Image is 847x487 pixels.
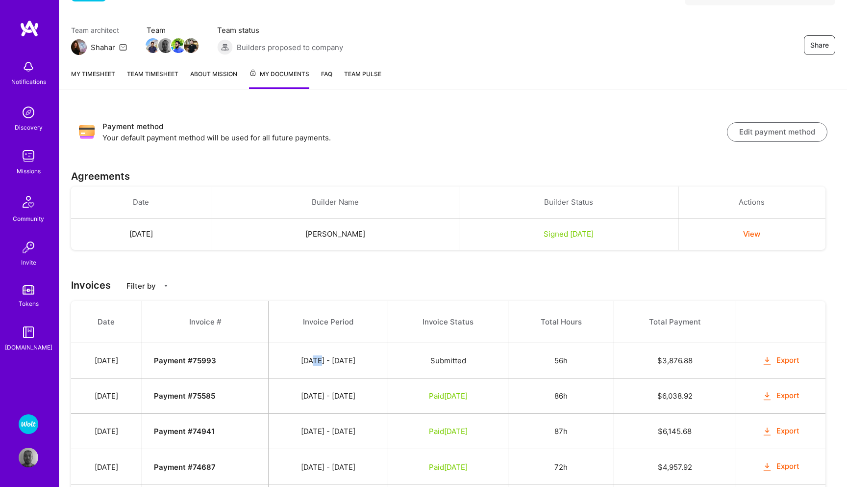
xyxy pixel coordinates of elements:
a: Wolt - Fintech: Payments Expansion Team [16,414,41,434]
td: [DATE] - [DATE] [269,449,388,485]
img: Team Architect [71,39,87,55]
a: Team Pulse [344,69,381,89]
i: icon OrangeDownload [762,391,773,402]
a: Team Member Avatar [159,37,172,54]
div: Community [13,214,44,224]
img: teamwork [19,146,38,166]
span: Team [147,25,198,35]
span: Team status [217,25,343,35]
td: $ 4,957.92 [614,449,736,485]
span: Builders proposed to company [237,42,343,53]
th: Builder Status [459,187,678,218]
td: [DATE] [71,343,142,379]
p: Filter by [126,281,156,291]
th: Builder Name [211,187,459,218]
a: User Avatar [16,448,41,467]
i: icon OrangeDownload [762,355,773,367]
div: Signed [DATE] [471,229,666,239]
a: FAQ [321,69,332,89]
strong: Payment # 74941 [154,427,215,436]
a: Team Member Avatar [147,37,159,54]
strong: Payment # 75585 [154,391,215,401]
div: Discovery [15,122,43,133]
a: About Mission [190,69,237,89]
img: Wolt - Fintech: Payments Expansion Team [19,414,38,434]
th: Actions [678,187,825,218]
td: [DATE] - [DATE] [269,414,388,449]
button: Export [762,390,800,402]
img: Team Member Avatar [184,38,199,53]
th: Invoice Period [269,301,388,343]
th: Date [71,187,211,218]
td: 56h [508,343,614,379]
div: Notifications [11,77,46,87]
img: Invite [19,238,38,257]
button: View [743,229,760,239]
th: Invoice # [142,301,268,343]
td: [PERSON_NAME] [211,218,459,250]
td: 86h [508,379,614,414]
div: Missions [17,166,41,176]
h3: Payment method [102,121,727,133]
img: Team Member Avatar [146,38,160,53]
img: Community [17,190,40,214]
img: Team Member Avatar [171,38,186,53]
i: icon CaretDown [163,283,169,289]
img: Team Member Avatar [158,38,173,53]
td: 87h [508,414,614,449]
td: [DATE] - [DATE] [269,343,388,379]
i: icon OrangeDownload [762,461,773,473]
th: Total Hours [508,301,614,343]
strong: Payment # 74687 [154,462,216,472]
a: My Documents [249,69,309,89]
span: Team architect [71,25,127,35]
td: $ 6,038.92 [614,379,736,414]
img: discovery [19,103,38,122]
img: guide book [19,323,38,342]
div: Tokens [19,298,39,309]
th: Total Payment [614,301,736,343]
span: My Documents [249,69,309,80]
td: [DATE] [71,379,142,414]
a: Team Member Avatar [172,37,185,54]
button: Edit payment method [727,122,827,142]
a: Team timesheet [127,69,178,89]
span: Team Pulse [344,70,381,78]
span: Submitted [430,356,466,365]
p: Your default payment method will be used for all future payments. [102,133,727,143]
span: Paid [DATE] [429,462,468,472]
i: icon Mail [119,43,127,51]
th: Invoice Status [388,301,508,343]
img: tokens [23,285,34,295]
i: icon OrangeDownload [762,426,773,437]
div: Shahar [91,42,115,53]
td: [DATE] [71,449,142,485]
h3: Agreements [71,170,835,182]
button: Export [762,461,800,472]
td: [DATE] - [DATE] [269,379,388,414]
img: Builders proposed to company [217,39,233,55]
div: [DOMAIN_NAME] [5,342,52,352]
button: Export [762,426,800,437]
img: bell [19,57,38,77]
button: Share [804,35,835,55]
th: Date [71,301,142,343]
img: User Avatar [19,448,38,467]
span: Paid [DATE] [429,391,468,401]
td: $ 6,145.68 [614,414,736,449]
button: Export [762,355,800,366]
td: [DATE] [71,414,142,449]
span: Paid [DATE] [429,427,468,436]
td: 72h [508,449,614,485]
td: [DATE] [71,218,211,250]
img: logo [20,20,39,37]
div: Invite [21,257,36,268]
td: $ 3,876.88 [614,343,736,379]
span: Share [810,40,829,50]
h3: Invoices [71,279,835,291]
a: My timesheet [71,69,115,89]
strong: Payment # 75993 [154,356,216,365]
img: Payment method [79,124,95,140]
a: Team Member Avatar [185,37,198,54]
